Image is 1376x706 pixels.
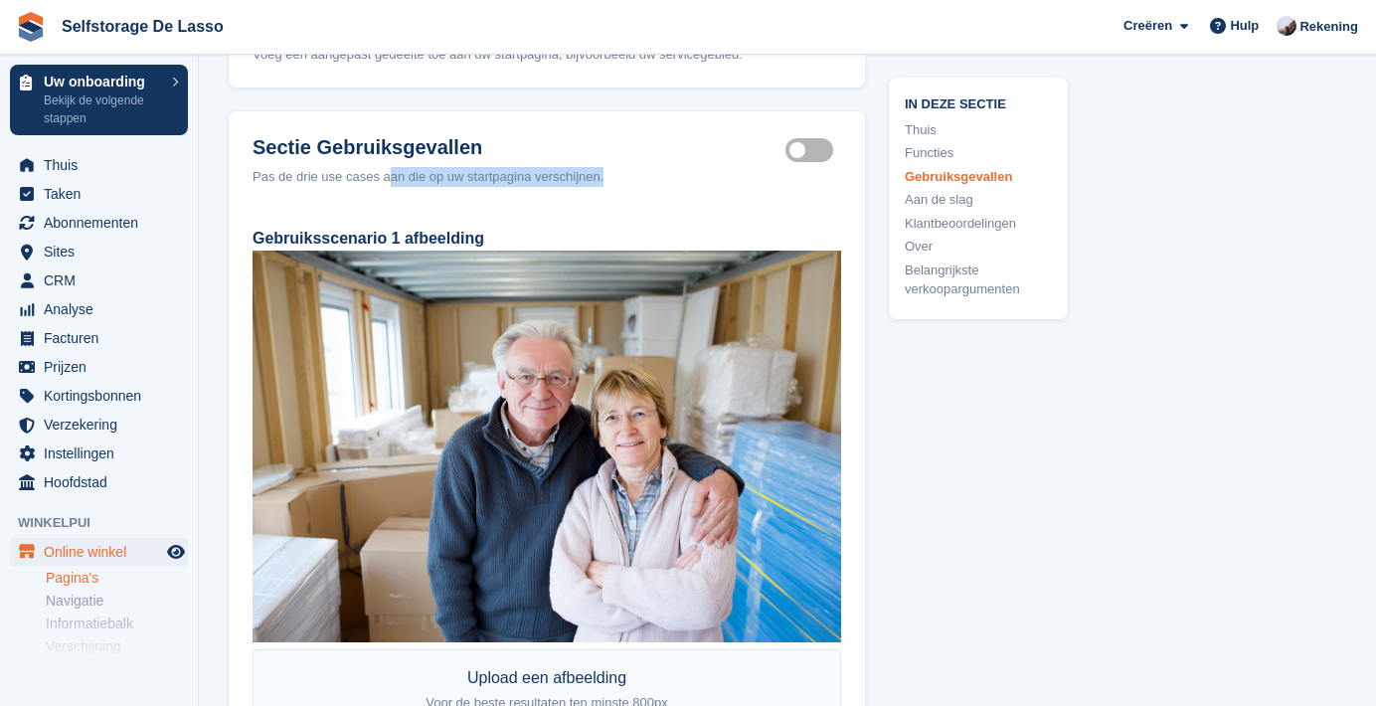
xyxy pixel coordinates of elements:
span: Verzekering [44,411,163,439]
span: Analyse [44,295,163,323]
label: Use cases section active [785,149,841,152]
a: Gebruiksgevallen [905,167,1052,187]
span: Abonnementen [44,209,163,237]
a: menu [10,353,188,381]
a: menu [10,238,188,265]
a: Belangrijkste verkoopargumenten [905,261,1052,299]
span: Winkelpui [18,513,198,533]
a: Thuis [905,120,1052,140]
span: Kortingsbonnen [44,382,163,410]
span: Prijzen [44,353,163,381]
label: Gebruiksscenario 1 afbeelding [253,230,484,247]
a: menu [10,538,188,566]
a: Uw onboarding Bekijk de volgende stappen [10,65,188,135]
a: Aan de slag [905,190,1052,210]
a: Pagina's [46,569,188,588]
span: Online winkel [44,538,163,566]
a: menu [10,411,188,439]
a: menu [10,295,188,323]
span: Rekening [1299,17,1358,37]
a: Functies [905,143,1052,163]
span: Hulp [1230,16,1259,36]
span: Thuis [44,151,163,179]
span: Taken [44,180,163,208]
span: Sites [44,238,163,265]
div: Voeg een aangepast gedeelte toe aan uw startpagina, bijvoorbeeld uw servicegebied. [253,45,841,65]
span: CRM [44,266,163,294]
span: Facturen [44,324,163,352]
a: menu [10,440,188,467]
span: In deze sectie [905,93,1052,112]
a: Pop-upformulier [46,660,188,679]
span: Creëren [1123,16,1172,36]
a: menu [10,266,188,294]
h2: Sectie Gebruiksgevallen [253,135,785,159]
a: menu [10,180,188,208]
a: Over [905,237,1052,257]
img: selfstorage%20de%20lasso%20foto%207.png [253,251,841,642]
a: Selfstorage De Lasso [54,10,232,43]
span: Hoofdstad [44,468,163,496]
a: menu [10,468,188,496]
img: stora-icon-8386f47178a22dfd0bd8f6a31ec36ba5ce8667c1dd55bd0f319d3a0aa187defe.svg [16,12,46,42]
img: Babs jansen [1277,16,1296,36]
p: Uw onboarding [44,75,162,88]
div: Pas de drie use cases aan die op uw startpagina verschijnen. [253,167,841,187]
a: Navigatie [46,592,188,611]
a: Klantbeoordelingen [905,214,1052,234]
a: menu [10,151,188,179]
a: Verschijning [46,637,188,656]
a: menu [10,209,188,237]
a: menu [10,324,188,352]
a: Previewwinkel [164,540,188,564]
a: menu [10,382,188,410]
a: Informatiebalk [46,615,188,633]
p: Bekijk de volgende stappen [44,91,162,127]
span: Instellingen [44,440,163,467]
